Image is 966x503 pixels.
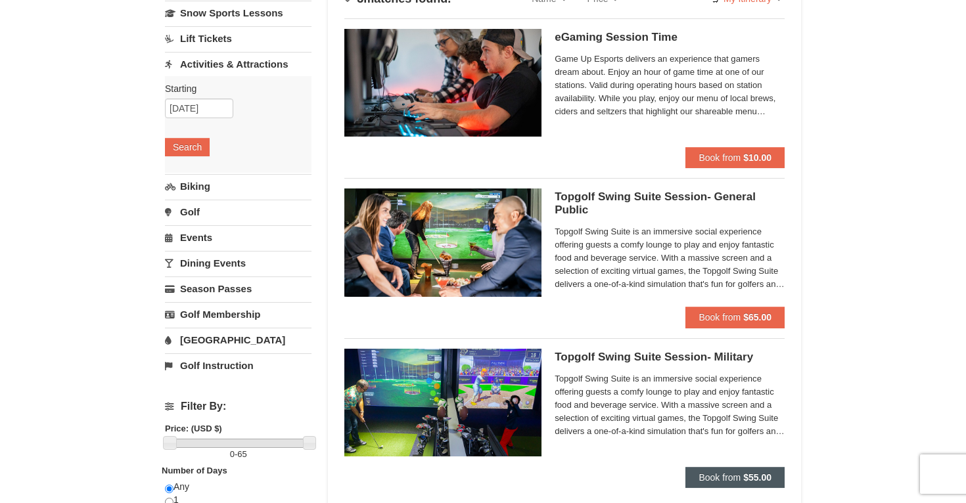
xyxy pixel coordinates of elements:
[165,138,210,156] button: Search
[230,449,235,459] span: 0
[699,152,741,163] span: Book from
[685,307,785,328] button: Book from $65.00
[165,26,311,51] a: Lift Tickets
[165,328,311,352] a: [GEOGRAPHIC_DATA]
[162,466,227,475] strong: Number of Days
[165,353,311,378] a: Golf Instruction
[555,351,785,364] h5: Topgolf Swing Suite Session- Military
[743,152,771,163] strong: $10.00
[237,449,246,459] span: 65
[555,372,785,438] span: Topgolf Swing Suite is an immersive social experience offering guests a comfy lounge to play and ...
[165,276,311,301] a: Season Passes
[165,1,311,25] a: Snow Sports Lessons
[555,225,785,291] span: Topgolf Swing Suite is an immersive social experience offering guests a comfy lounge to play and ...
[743,312,771,322] strong: $65.00
[165,401,311,412] h4: Filter By:
[344,29,541,137] img: 19664770-34-0b975b5b.jpg
[555,31,785,44] h5: eGaming Session Time
[165,82,302,95] label: Starting
[699,472,741,483] span: Book from
[344,349,541,456] img: 19664770-40-fe46a84b.jpg
[165,174,311,198] a: Biking
[685,147,785,168] button: Book from $10.00
[555,53,785,118] span: Game Up Esports delivers an experience that gamers dream about. Enjoy an hour of game time at one...
[165,302,311,326] a: Golf Membership
[165,200,311,224] a: Golf
[165,448,311,461] label: -
[165,424,222,433] strong: Price: (USD $)
[165,251,311,275] a: Dining Events
[743,472,771,483] strong: $55.00
[165,225,311,250] a: Events
[685,467,785,488] button: Book from $55.00
[165,52,311,76] a: Activities & Attractions
[555,190,785,217] h5: Topgolf Swing Suite Session- General Public
[699,312,741,322] span: Book from
[344,188,541,296] img: 19664770-17-d333e4c3.jpg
